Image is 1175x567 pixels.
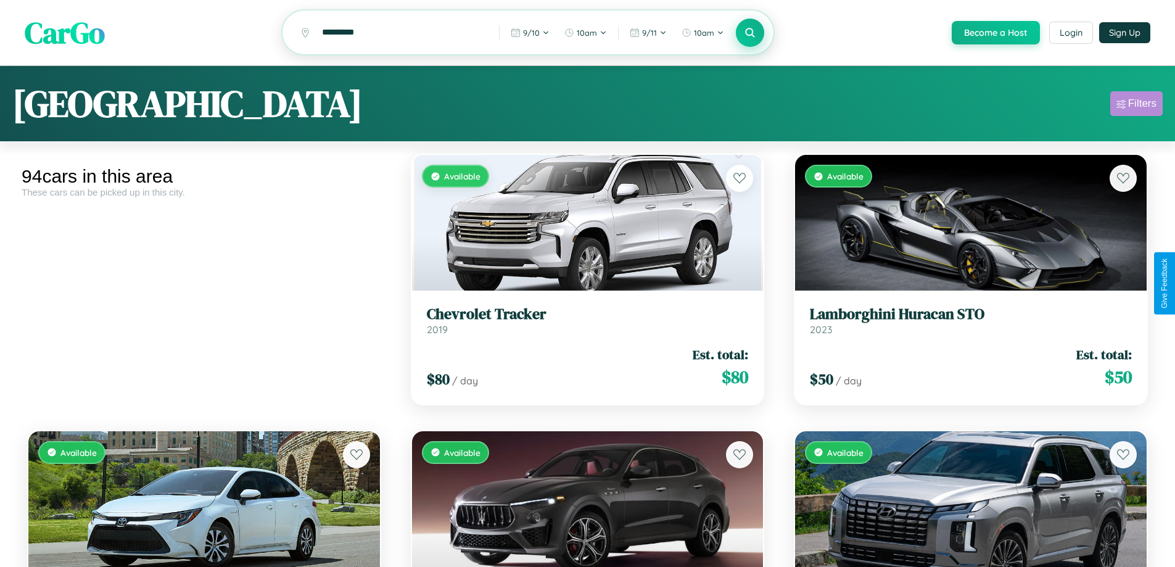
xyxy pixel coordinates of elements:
[836,375,862,387] span: / day
[1105,365,1132,389] span: $ 50
[427,323,448,336] span: 2019
[427,369,450,389] span: $ 80
[1110,91,1163,116] button: Filters
[577,28,597,38] span: 10am
[452,375,478,387] span: / day
[60,447,97,458] span: Available
[505,23,556,43] button: 9/10
[675,23,730,43] button: 10am
[25,12,105,53] span: CarGo
[1128,97,1156,110] div: Filters
[22,166,387,187] div: 94 cars in this area
[624,23,673,43] button: 9/11
[642,28,657,38] span: 9 / 11
[810,369,833,389] span: $ 50
[810,323,832,336] span: 2023
[1099,22,1150,43] button: Sign Up
[1049,22,1093,44] button: Login
[827,447,864,458] span: Available
[1076,346,1132,363] span: Est. total:
[810,305,1132,323] h3: Lamborghini Huracan STO
[523,28,540,38] span: 9 / 10
[444,171,480,181] span: Available
[1160,259,1169,308] div: Give Feedback
[444,447,480,458] span: Available
[427,305,749,323] h3: Chevrolet Tracker
[810,305,1132,336] a: Lamborghini Huracan STO2023
[22,187,387,197] div: These cars can be picked up in this city.
[722,365,748,389] span: $ 80
[427,305,749,336] a: Chevrolet Tracker2019
[558,23,613,43] button: 10am
[952,21,1040,44] button: Become a Host
[827,171,864,181] span: Available
[12,78,363,129] h1: [GEOGRAPHIC_DATA]
[694,28,714,38] span: 10am
[693,346,748,363] span: Est. total:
